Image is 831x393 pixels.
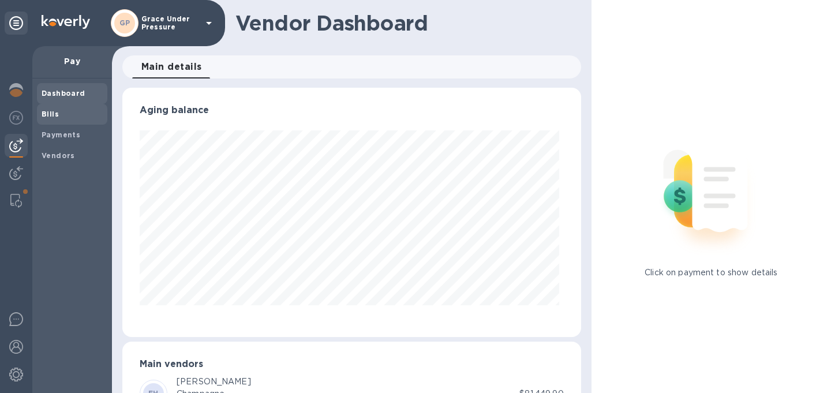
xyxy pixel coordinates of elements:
[42,110,59,118] b: Bills
[141,59,202,75] span: Main details
[42,15,90,29] img: Logo
[42,130,80,139] b: Payments
[42,55,103,67] p: Pay
[140,105,564,116] h3: Aging balance
[141,15,199,31] p: Grace Under Pressure
[42,89,85,98] b: Dashboard
[42,151,75,160] b: Vendors
[235,11,573,35] h1: Vendor Dashboard
[645,267,777,279] p: Click on payment to show details
[119,18,130,27] b: GP
[5,12,28,35] div: Unpin categories
[140,359,564,370] h3: Main vendors
[9,111,23,125] img: Foreign exchange
[177,376,251,388] div: [PERSON_NAME]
